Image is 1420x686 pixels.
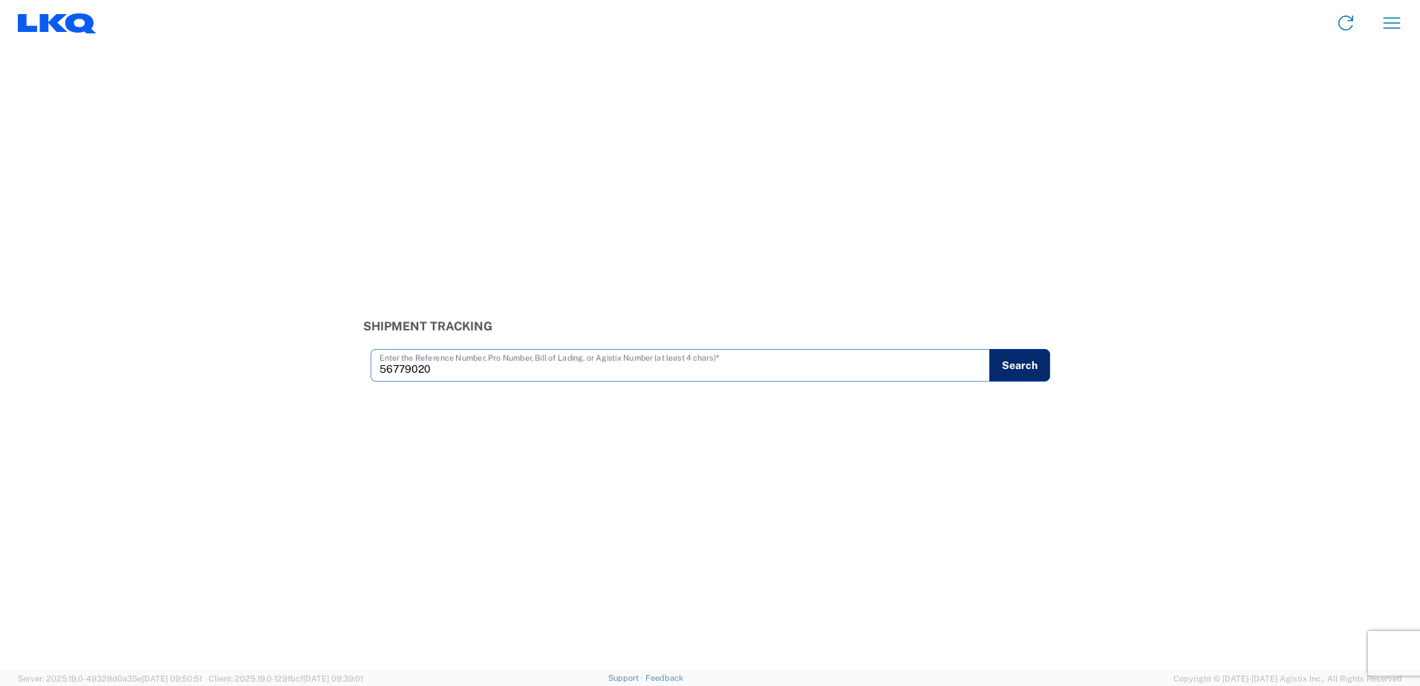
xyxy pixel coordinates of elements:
[209,674,363,683] span: Client: 2025.19.0-129fbcf
[1173,672,1402,685] span: Copyright © [DATE]-[DATE] Agistix Inc., All Rights Reserved
[303,674,363,683] span: [DATE] 09:39:01
[363,319,1058,333] h3: Shipment Tracking
[142,674,202,683] span: [DATE] 09:50:51
[18,674,202,683] span: Server: 2025.19.0-49328d0a35e
[989,349,1050,382] button: Search
[608,673,645,682] a: Support
[645,673,683,682] a: Feedback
